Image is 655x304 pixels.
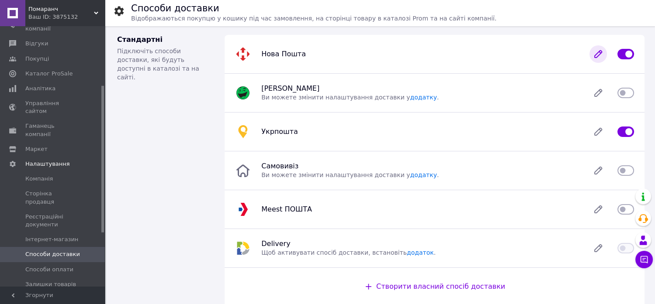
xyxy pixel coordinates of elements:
a: додаток [407,249,434,256]
span: Залишки товарів [25,280,76,288]
span: Створити власний спосіб доставки [376,282,505,290]
span: Відгуки [25,40,48,48]
span: Підключіть способи доставки, які будуть доступні в каталозі та на сайті. [117,48,199,81]
div: Ваш ID: 3875132 [28,13,105,21]
span: Delivery [261,239,290,248]
h1: Способи доставки [131,3,219,14]
span: Аналітика [25,85,55,92]
span: Meest ПОШТА [261,205,312,213]
span: Реєстраційні документи [25,213,81,229]
span: Гаманець компанії [25,122,81,138]
span: Ви можете змінити налаштування доставки у . [261,94,439,101]
span: Щоб активувати спосіб доставки, встановіть . [261,249,436,256]
span: Помаранч [28,5,94,13]
span: Нова Пошта [261,50,306,58]
span: Компанія [25,175,53,183]
a: додатку [410,171,437,178]
span: Налаштування [25,160,70,168]
span: Самовивіз [261,162,298,170]
span: Відображаються покупцю у кошику під час замовлення, на сторінці товару в каталозі Prom та на сайт... [131,15,496,22]
span: Покупці [25,55,49,63]
button: Чат з покупцем [635,251,653,268]
span: Маркет [25,145,48,153]
span: [PERSON_NAME] [261,84,319,92]
span: Способи оплати [25,266,73,273]
span: Інтернет-магазин [25,236,78,243]
a: додатку [410,94,437,101]
span: Управління сайтом [25,99,81,115]
span: Каталог ProSale [25,70,73,78]
span: Укрпошта [261,127,298,136]
span: Стандартні [117,35,163,44]
span: Ви можете змінити налаштування доставки у . [261,171,439,178]
span: Сторінка продавця [25,190,81,205]
span: Способи доставки [25,250,80,258]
